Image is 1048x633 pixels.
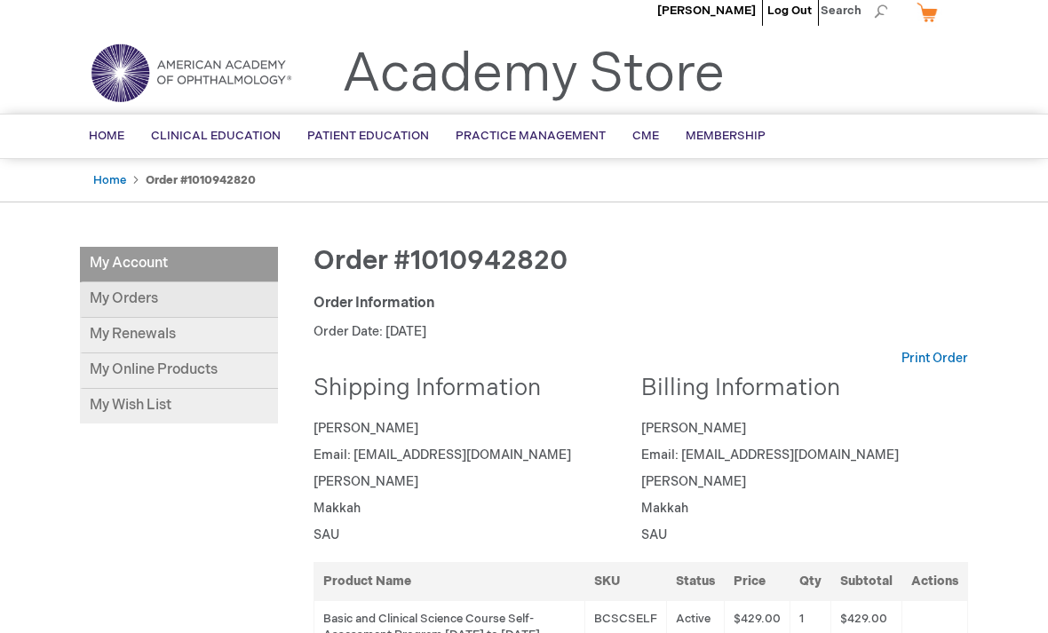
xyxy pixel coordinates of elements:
a: Log Out [767,4,812,18]
span: Home [89,129,124,143]
th: Price [725,562,790,600]
span: Patient Education [307,129,429,143]
span: [PERSON_NAME] [314,474,418,489]
strong: Order #1010942820 [146,173,256,187]
th: Qty [790,562,831,600]
a: [PERSON_NAME] [657,4,756,18]
span: Makkah [314,501,361,516]
span: Membership [686,129,766,143]
a: My Renewals [80,318,278,353]
span: Email: [EMAIL_ADDRESS][DOMAIN_NAME] [314,447,571,463]
a: Print Order [901,350,968,368]
div: Order Information [314,294,968,314]
a: My Wish List [80,389,278,423]
span: [PERSON_NAME] [641,474,746,489]
th: SKU [585,562,667,600]
th: Status [667,562,725,600]
span: Makkah [641,501,688,516]
span: Email: [EMAIL_ADDRESS][DOMAIN_NAME] [641,447,899,463]
a: Academy Store [342,43,725,107]
span: [PERSON_NAME] [314,421,418,436]
a: Home [93,173,126,187]
p: Order Date: [DATE] [314,323,968,341]
th: Actions [902,562,968,600]
span: CME [632,129,659,143]
h2: Billing Information [641,376,956,402]
span: SAU [314,527,339,542]
th: Product Name [314,562,585,600]
span: SAU [641,527,667,542]
span: Order #1010942820 [314,245,568,277]
span: Clinical Education [151,129,281,143]
span: Practice Management [456,129,606,143]
a: My Online Products [80,353,278,389]
span: [PERSON_NAME] [641,421,746,436]
h2: Shipping Information [314,376,628,402]
a: My Orders [80,282,278,318]
th: Subtotal [831,562,902,600]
